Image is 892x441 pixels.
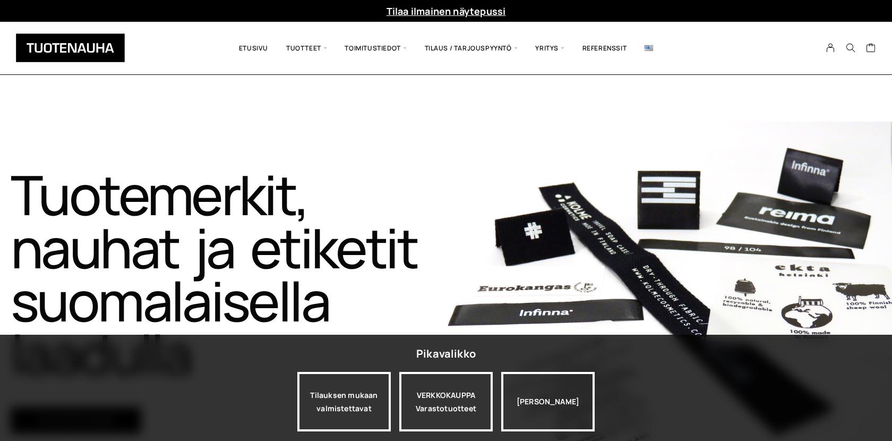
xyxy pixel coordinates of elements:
[399,372,493,431] div: VERKKOKAUPPA Varastotuotteet
[573,30,636,66] a: Referenssit
[416,344,476,363] div: Pikavalikko
[11,168,446,380] h1: Tuotemerkit, nauhat ja etiketit suomalaisella laadulla​
[336,30,415,66] span: Toimitustiedot
[416,30,527,66] span: Tilaus / Tarjouspyyntö
[645,45,653,51] img: English
[277,30,336,66] span: Tuotteet
[230,30,277,66] a: Etusivu
[297,372,391,431] a: Tilauksen mukaan valmistettavat
[399,372,493,431] a: VERKKOKAUPPAVarastotuotteet
[866,43,876,55] a: Cart
[16,33,125,62] img: Tuotenauha Oy
[501,372,595,431] div: [PERSON_NAME]
[387,5,506,18] a: Tilaa ilmainen näytepussi
[526,30,573,66] span: Yritys
[820,43,841,53] a: My Account
[840,43,861,53] button: Search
